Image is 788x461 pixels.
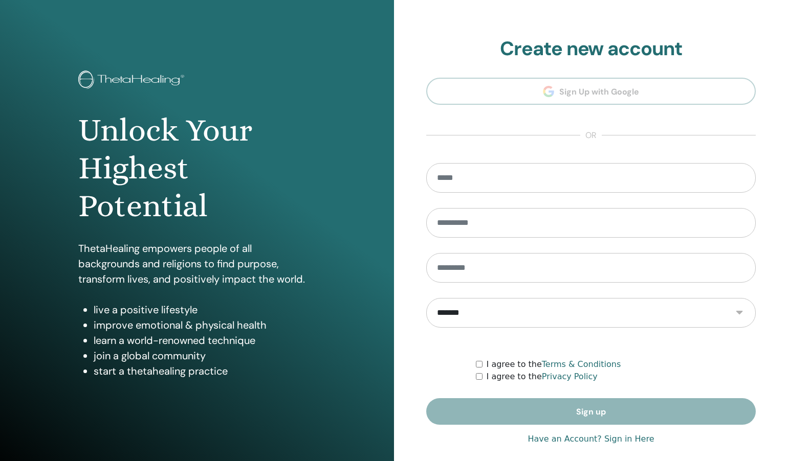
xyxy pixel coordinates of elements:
a: Have an Account? Sign in Here [528,433,654,445]
a: Terms & Conditions [542,359,621,369]
li: learn a world-renowned technique [94,333,315,348]
p: ThetaHealing empowers people of all backgrounds and religions to find purpose, transform lives, a... [78,241,315,287]
li: start a thetahealing practice [94,363,315,379]
label: I agree to the [487,358,621,371]
h1: Unlock Your Highest Potential [78,111,315,225]
label: I agree to the [487,371,598,383]
a: Privacy Policy [542,372,598,381]
span: or [580,129,602,142]
h2: Create new account [426,37,756,61]
li: join a global community [94,348,315,363]
li: live a positive lifestyle [94,302,315,317]
li: improve emotional & physical health [94,317,315,333]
